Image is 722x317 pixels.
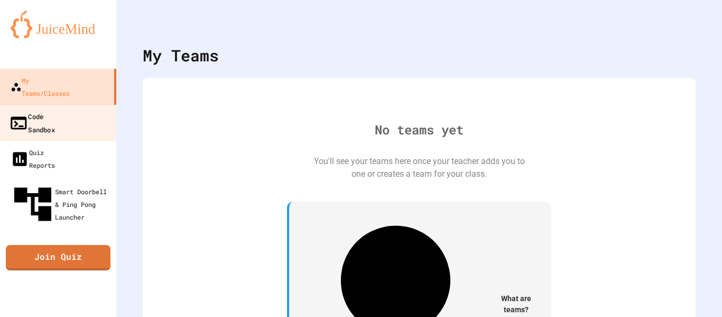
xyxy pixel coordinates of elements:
div: Quiz Reports [11,146,55,171]
div: No teams yet [375,120,464,139]
span: What are teams? [494,293,539,315]
div: You'll see your teams here once your teacher adds you to one or creates a team for your class. [313,155,525,180]
div: Smart Doorbell & Ping Pong Launcher [11,182,112,227]
div: Code Sandbox [9,110,55,135]
img: logo-orange.svg [11,11,106,38]
div: My Teams [143,43,219,67]
a: Join Quiz [6,245,110,270]
div: My Teams/Classes [11,74,70,99]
